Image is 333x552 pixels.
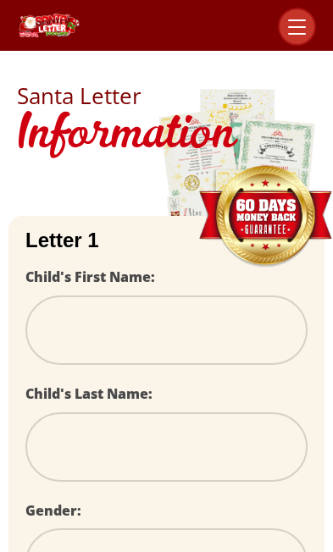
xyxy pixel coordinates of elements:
[25,229,308,252] h2: Letter 1
[25,268,155,286] label: Child's First Name:
[25,384,153,403] label: Child's Last Name:
[17,14,80,37] img: Santa Letter Logo
[25,501,81,520] label: Gender:
[197,165,333,268] img: Money Back Guarantee
[17,85,316,107] h2: Santa Letter
[17,107,316,165] h1: Information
